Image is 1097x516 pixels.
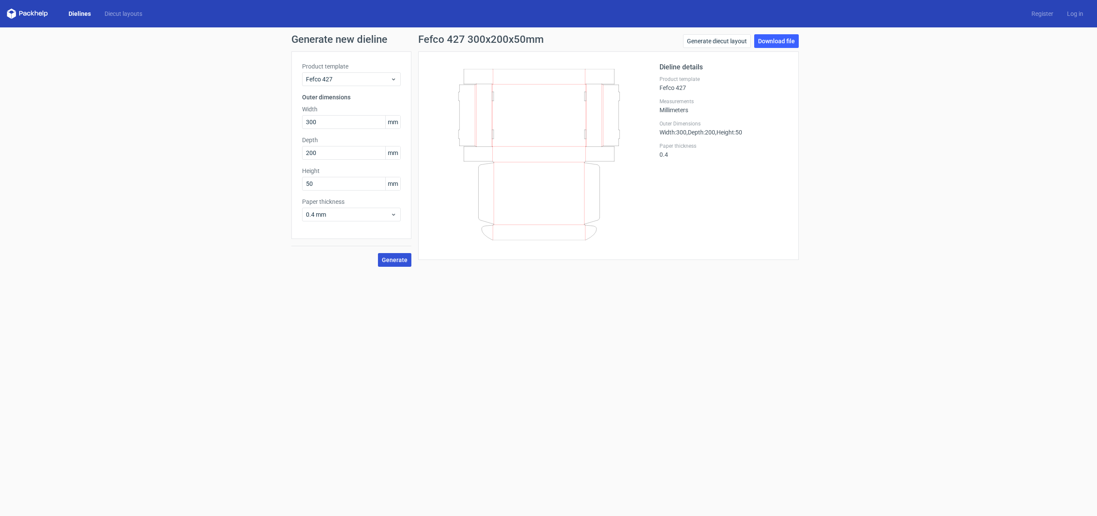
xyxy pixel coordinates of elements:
span: mm [385,116,400,128]
a: Generate diecut layout [683,34,751,48]
a: Register [1025,9,1060,18]
span: mm [385,146,400,159]
span: , Depth : 200 [686,129,715,136]
label: Height [302,167,401,175]
label: Product template [659,76,788,83]
span: Generate [382,257,408,263]
span: Width : 300 [659,129,686,136]
div: Fefco 427 [659,76,788,91]
a: Diecut layouts [98,9,149,18]
span: 0.4 mm [306,210,390,219]
span: , Height : 50 [715,129,742,136]
a: Dielines [62,9,98,18]
span: Fefco 427 [306,75,390,84]
span: mm [385,177,400,190]
h3: Outer dimensions [302,93,401,101]
div: Millimeters [659,98,788,113]
label: Paper thickness [302,197,401,206]
label: Width [302,105,401,113]
label: Paper thickness [659,143,788,149]
label: Product template [302,62,401,71]
a: Download file [754,34,799,48]
h2: Dieline details [659,62,788,72]
h1: Fefco 427 300x200x50mm [418,34,544,45]
label: Depth [302,136,401,144]
label: Outer Dimensions [659,120,788,127]
div: 0.4 [659,143,788,158]
button: Generate [378,253,411,267]
h1: Generate new dieline [291,34,806,45]
a: Log in [1060,9,1090,18]
label: Measurements [659,98,788,105]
